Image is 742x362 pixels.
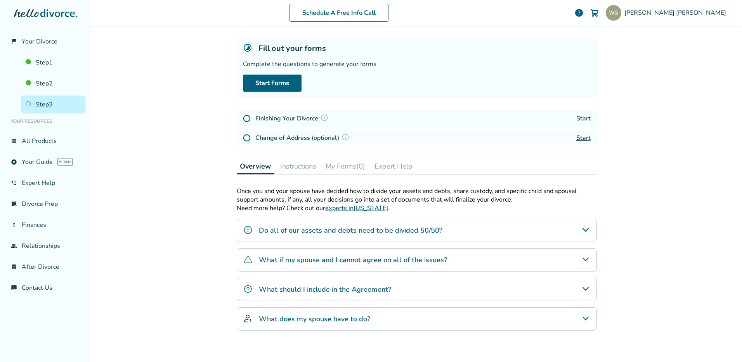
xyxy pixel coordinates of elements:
[243,284,253,294] img: What should I include in the Agreement?
[255,113,331,124] h4: Finishing Your Divorce
[11,243,17,249] span: group
[258,43,326,54] h5: Fill out your forms
[6,237,85,255] a: groupRelationships
[342,133,349,141] img: Question Mark
[11,138,17,144] span: view_list
[237,219,597,242] div: Do all of our assets and debts need to be divided 50/50?
[21,75,85,92] a: Step2
[11,285,17,291] span: chat_info
[21,96,85,113] a: Step3
[237,187,597,204] p: Once you and your spouse have decided how to divide your assets and debts, share custody, and spe...
[6,174,85,192] a: phone_in_talkExpert Help
[6,153,85,171] a: exploreYour GuideAI beta
[6,195,85,213] a: list_alt_checkDivorce Prep
[290,4,388,22] a: Schedule A Free Info Call
[590,8,599,17] img: Cart
[243,314,253,323] img: What does my spouse have to do?
[22,37,57,46] span: Your Divorce
[259,284,391,294] h4: What should I include in the Agreement?
[243,75,302,92] a: Start Forms
[11,159,17,165] span: explore
[237,248,597,271] div: What if my spouse and I cannot agree on all of the issues?
[259,314,370,324] h4: What does my spouse have to do?
[6,132,85,150] a: view_listAll Products
[11,222,17,228] span: attach_money
[57,158,73,166] span: AI beta
[11,201,17,207] span: list_alt_check
[371,158,416,174] button: Expert Help
[243,255,253,264] img: What if my spouse and I cannot agree on all of the issues?
[6,216,85,234] a: attach_moneyFinances
[237,204,597,212] p: Need more help? Check out our .
[624,9,729,17] span: [PERSON_NAME] [PERSON_NAME]
[21,54,85,71] a: Step1
[255,133,352,143] h4: Change of Address (optional)
[576,114,591,123] a: Start
[243,60,591,68] div: Complete the questions to generate your forms
[325,204,388,212] a: experts in[US_STATE]
[322,158,368,174] button: My Forms(0)
[243,134,251,142] img: Not Started
[11,38,17,45] span: flag_2
[576,134,591,142] a: Start
[6,279,85,297] a: chat_infoContact Us
[237,278,597,301] div: What should I include in the Agreement?
[6,113,85,129] li: Your Resources
[703,325,742,362] iframe: Chat Widget
[574,8,584,17] a: help
[6,33,85,50] a: flag_2Your Divorce
[11,264,17,270] span: bookmark_check
[259,255,447,265] h4: What if my spouse and I cannot agree on all of the issues?
[6,258,85,276] a: bookmark_checkAfter Divorce
[11,180,17,186] span: phone_in_talk
[259,225,442,235] h4: Do all of our assets and debts need to be divided 50/50?
[606,5,621,21] img: dwfrom29@gmail.com
[237,307,597,331] div: What does my spouse have to do?
[237,158,274,174] button: Overview
[243,115,251,122] img: Not Started
[277,158,319,174] button: Instructions
[243,225,253,235] img: Do all of our assets and debts need to be divided 50/50?
[321,114,328,122] img: Question Mark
